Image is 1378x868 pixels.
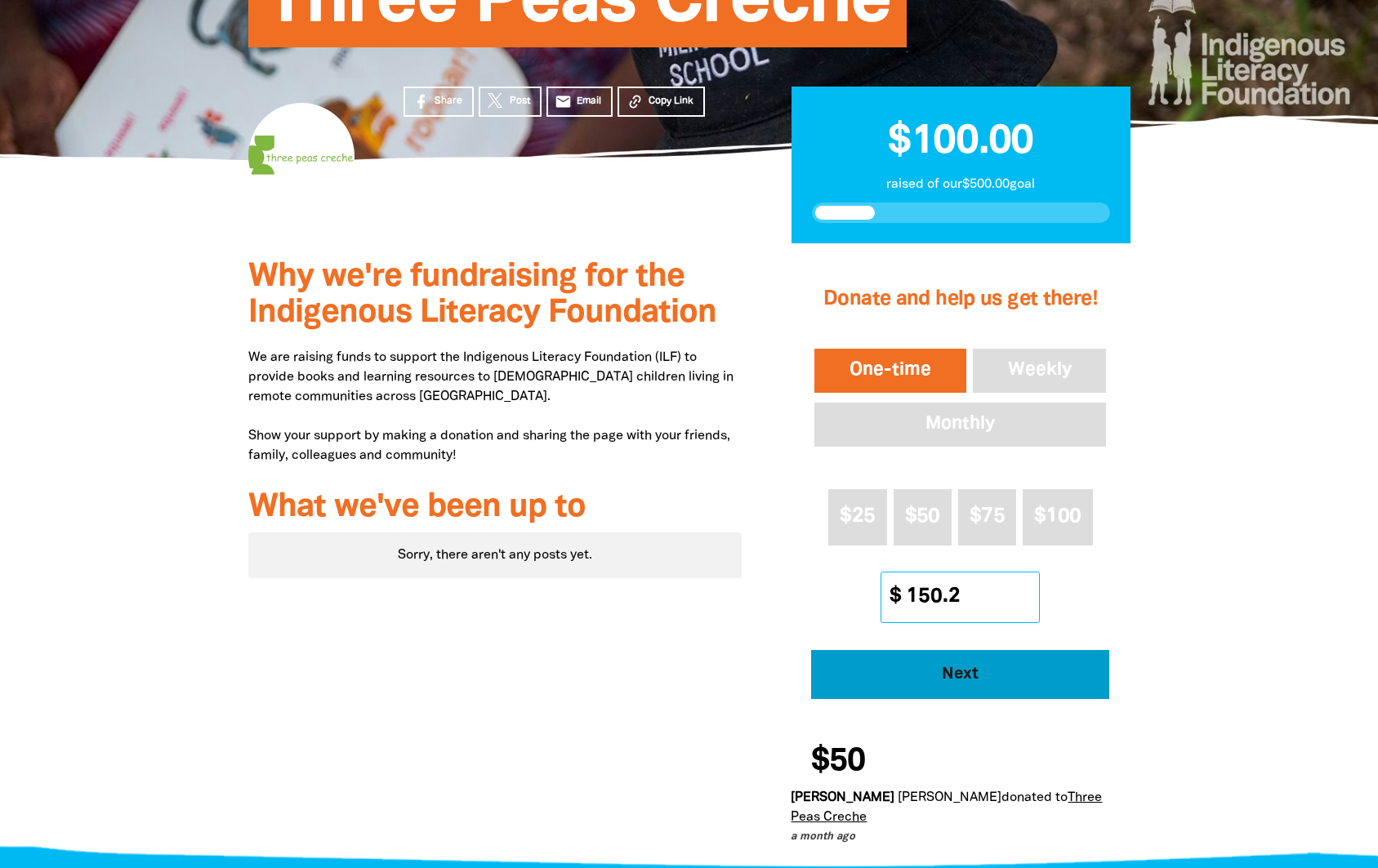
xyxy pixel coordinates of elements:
span: Copy Link [649,94,693,109]
h2: Donate and help us get there! [811,267,1109,332]
button: One-time [811,345,970,396]
span: Why we're fundraising for the Indigenous Literacy Foundation [248,262,716,328]
button: Copy Link [618,87,705,117]
span: $100.00 [888,123,1033,161]
em: [PERSON_NAME] [791,792,894,803]
a: Post [479,87,542,117]
p: We are raising funds to support the Indigenous Literacy Foundation (ILF) to provide books and lea... [248,348,743,465]
span: $50 [905,507,940,526]
i: email [555,93,572,110]
p: a month ago [791,830,1117,846]
p: raised of our $500.00 goal [812,175,1110,194]
button: $100 [1023,489,1093,545]
div: Sorry, there aren't any posts yet. [248,532,743,578]
span: $ [881,572,901,622]
a: Share [404,87,474,117]
div: Donation stream [791,736,1130,846]
span: $75 [970,507,1005,526]
span: $50 [811,746,865,778]
button: Pay with Credit Card [811,650,1109,699]
button: Weekly [970,345,1110,396]
span: Post [510,94,530,109]
div: Paginated content [248,532,743,578]
span: $25 [840,507,875,526]
button: $50 [894,489,952,545]
input: Other [894,572,1039,622]
span: donated to [1001,792,1068,803]
a: emailEmail [546,87,613,117]
button: $75 [958,489,1016,545]
h3: What we've been up to [248,490,743,526]
em: [PERSON_NAME] [898,792,1001,803]
button: $25 [828,489,886,545]
span: Share [435,94,462,109]
button: Monthly [811,399,1109,450]
span: Next [834,666,1087,683]
span: Email [577,94,601,109]
span: $100 [1034,507,1081,526]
